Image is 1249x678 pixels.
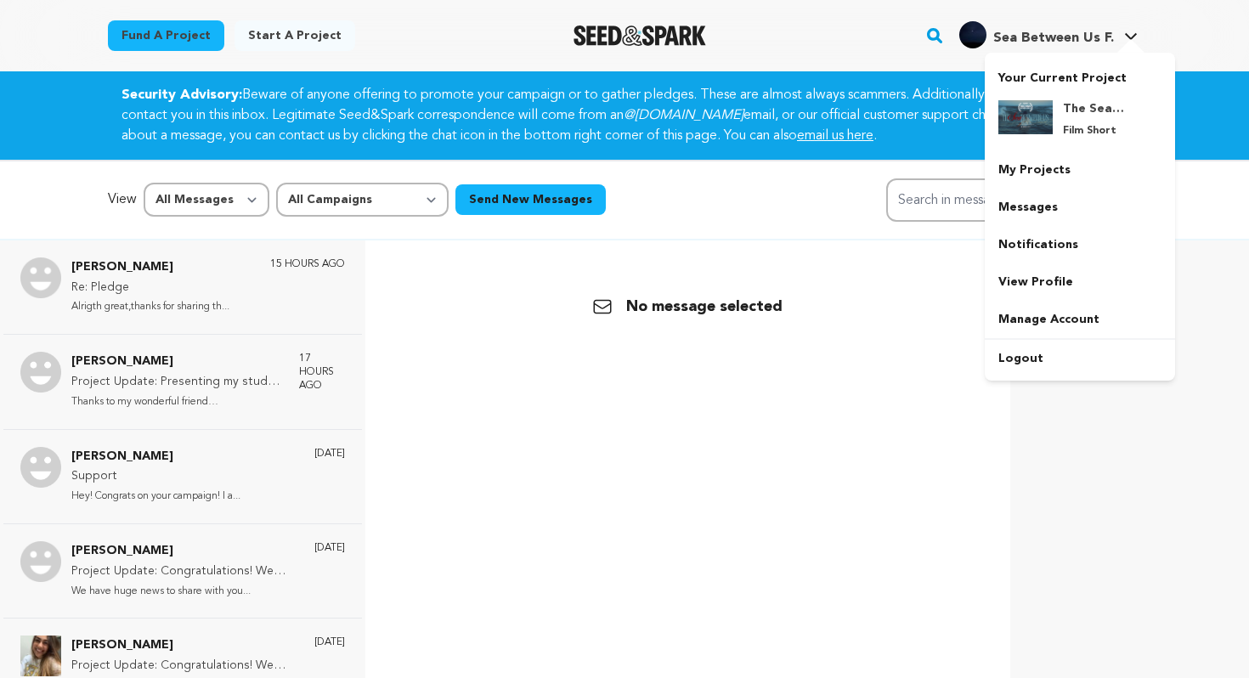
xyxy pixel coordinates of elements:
p: Support [71,466,240,487]
a: email us here [797,129,873,143]
img: Seed&Spark Logo Dark Mode [574,25,707,46]
p: Re: Pledge [71,278,229,298]
strong: Security Advisory: [122,88,242,102]
p: [DATE] [314,541,345,555]
p: Alrigth great,thanks for sharing th... [71,297,229,317]
p: [PERSON_NAME] [71,636,297,656]
p: 17 hours ago [299,352,345,393]
p: Thanks to my wonderful friend [PERSON_NAME]... [71,393,282,412]
img: Fleming Faith Photo [20,447,61,488]
a: Sea Between Us F.'s Profile [956,18,1141,48]
img: Yvette Orrson Photo [20,257,61,298]
p: [DATE] [314,447,345,460]
input: Search in messages... [886,178,1141,222]
p: We have huge news to share with you... [71,582,297,602]
p: [PERSON_NAME] [71,447,240,467]
a: View Profile [985,263,1175,301]
span: Sea Between Us F.'s Profile [956,18,1141,54]
img: 9e0d8fd42556c37f.png [998,100,1053,134]
p: No message selected [592,295,783,319]
img: Cerridwyn McCaffrey Photo [20,352,61,393]
em: @[DOMAIN_NAME] [624,109,743,122]
p: 15 hours ago [270,257,345,271]
div: Beware of anyone offering to promote your campaign or to gather pledges. These are almost always ... [101,85,1148,146]
a: Start a project [235,20,355,51]
a: Your Current Project The Sea Between Us Film Short [998,63,1161,151]
p: [PERSON_NAME] [71,257,229,278]
span: Sea Between Us F. [993,31,1114,45]
p: [DATE] [314,636,345,649]
a: Notifications [985,226,1175,263]
p: Hey! Congrats on your campaign! I a... [71,487,240,506]
button: Send New Messages [455,184,606,215]
p: Project Update: Congratulations! We Won Patrons Cricle Grant! [71,562,297,582]
p: [PERSON_NAME] [71,541,297,562]
img: 70e4bdabd1bda51f.jpg [959,21,986,48]
img: Loraine Harris Photo [20,636,61,676]
a: My Projects [985,151,1175,189]
p: Film Short [1063,124,1124,138]
h4: The Sea Between Us [1063,100,1124,117]
a: Messages [985,189,1175,226]
div: Sea Between Us F.'s Profile [959,21,1114,48]
p: Your Current Project [998,63,1161,87]
p: Project Update: Presenting my studio logo & project updates! [71,372,282,393]
p: Project Update: Congratulations! We Won Patrons Cricle Grant! [71,656,297,676]
a: Logout [985,340,1175,377]
p: [PERSON_NAME] [71,352,282,372]
a: Seed&Spark Homepage [574,25,707,46]
img: Ariel Photo [20,541,61,582]
p: View [108,189,137,210]
a: Manage Account [985,301,1175,338]
a: Fund a project [108,20,224,51]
